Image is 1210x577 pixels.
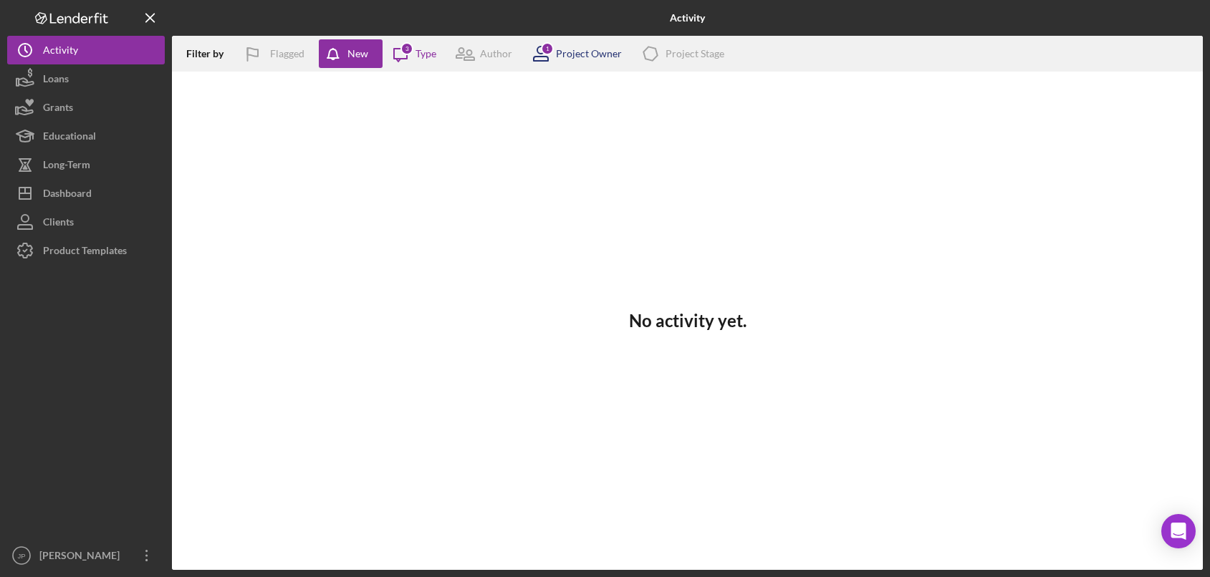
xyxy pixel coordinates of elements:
button: Loans [7,64,165,93]
div: 1 [541,42,554,55]
button: Grants [7,93,165,122]
div: Activity [43,36,78,68]
div: [PERSON_NAME] [36,541,129,573]
div: Open Intercom Messenger [1161,514,1196,548]
div: Clients [43,208,74,240]
button: Product Templates [7,236,165,265]
button: Educational [7,122,165,150]
b: Activity [670,12,705,24]
button: Long-Term [7,150,165,179]
button: Flagged [234,39,319,68]
div: Loans [43,64,69,97]
div: Product Templates [43,236,127,268]
div: Dashboard [43,179,92,211]
div: Educational [43,122,96,154]
h3: No activity yet. [629,311,746,331]
button: New [319,39,383,68]
div: Long-Term [43,150,90,183]
div: Flagged [270,39,304,68]
button: JP[PERSON_NAME] [7,541,165,570]
div: Type [416,48,436,59]
div: New [347,39,368,68]
div: 3 [400,42,413,55]
button: Activity [7,36,165,64]
div: Filter by [186,48,234,59]
div: Project Stage [666,48,724,59]
div: Author [480,48,512,59]
button: Clients [7,208,165,236]
button: Dashboard [7,179,165,208]
text: JP [17,552,25,560]
div: Project Owner [556,48,622,59]
div: Grants [43,93,73,125]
